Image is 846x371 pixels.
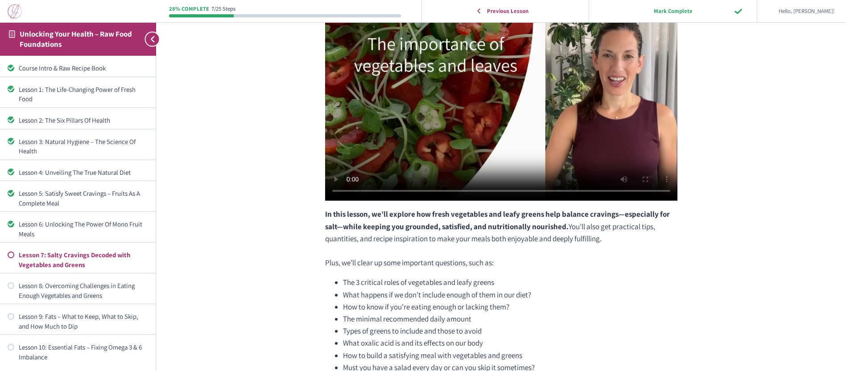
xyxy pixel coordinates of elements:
[343,325,677,337] li: Types of greens to include and those to avoid
[8,115,148,125] a: Completed Lesson 2: The Six Pillars Of Health
[8,116,14,123] div: Completed
[8,219,148,239] a: Completed Lesson 6: Unlocking The Power Of Mono Fruit Meals
[8,221,14,227] div: Completed
[19,168,148,177] div: Lesson 4: Unveiling The True Natural Diet
[8,137,148,156] a: Completed Lesson 3: Natural Hygiene – The Science Of Health
[211,6,235,12] div: 7/25 Steps
[19,342,148,362] div: Lesson 10: Essential Fats – Fixing Omega 3 & 6 Imbalance
[8,63,148,73] a: Completed Course Intro & Raw Recipe Book
[8,313,14,320] div: Not started
[599,2,747,20] input: Mark Complete
[481,8,534,15] span: Previous Lesson
[8,312,148,331] a: Not started Lesson 9: Fats – What to Keep, What to Skip, and How Much to Dip
[8,189,148,208] a: Completed Lesson 5: Satisfy Sweet Cravings – Fruits As A Complete Meal
[779,7,835,16] span: Hello, [PERSON_NAME]!
[19,250,148,269] div: Lesson 7: Salty Cravings Decoded with Vegetables and Greens
[8,344,14,350] div: Not started
[8,65,14,71] div: Completed
[19,312,148,331] div: Lesson 9: Fats – What to Keep, What to Skip, and How Much to Dip
[8,281,148,300] a: Not started Lesson 8: Overcoming Challenges in Eating Enough Vegetables and Greens
[343,313,677,325] li: The minimal recommended daily amount
[8,342,148,362] a: Not started Lesson 10: Essential Fats – Fixing Omega 3 & 6 Imbalance
[343,289,677,301] li: What happens if we don’t include enough of them in our diet?
[343,301,677,313] li: How to know if you’re eating enough or lacking them?
[19,85,148,104] div: Lesson 1: The Life-Changing Power of Fresh Food
[343,337,677,349] li: What oxalic acid is and its effects on our body
[8,85,148,104] a: Completed Lesson 1: The Life-Changing Power of Fresh Food
[19,115,148,125] div: Lesson 2: The Six Pillars Of Health
[169,6,209,12] div: 28% Complete
[8,169,14,175] div: Completed
[8,251,14,258] div: Not started
[20,29,132,49] a: Unlocking Your Health – Raw Food Foundations
[19,189,148,208] div: Lesson 5: Satisfy Sweet Cravings – Fruits As A Complete Meal
[8,282,14,289] div: Not started
[8,190,14,197] div: Completed
[8,168,148,177] a: Completed Lesson 4: Unveiling The True Natural Diet
[140,22,156,56] button: Toggle sidebar navigation
[8,250,148,269] a: Not started Lesson 7: Salty Cravings Decoded with Vegetables and Greens
[424,2,587,20] a: Previous Lesson
[343,350,677,362] li: How to build a satisfying meal with vegetables and greens
[325,209,670,231] strong: In this lesson, we’ll explore how fresh vegetables and leafy greens help balance cravings—especia...
[19,63,148,73] div: Course Intro & Raw Recipe Book
[325,208,677,269] p: You’ll also get practical tips, quantities, and recipe inspiration to make your meals both enjoya...
[8,86,14,92] div: Completed
[343,276,677,289] li: The 3 critical roles of vegetables and leafy greens
[19,137,148,156] div: Lesson 3: Natural Hygiene – The Science Of Health
[8,138,14,144] div: Completed
[19,219,148,239] div: Lesson 6: Unlocking The Power Of Mono Fruit Meals
[19,281,148,300] div: Lesson 8: Overcoming Challenges in Eating Enough Vegetables and Greens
